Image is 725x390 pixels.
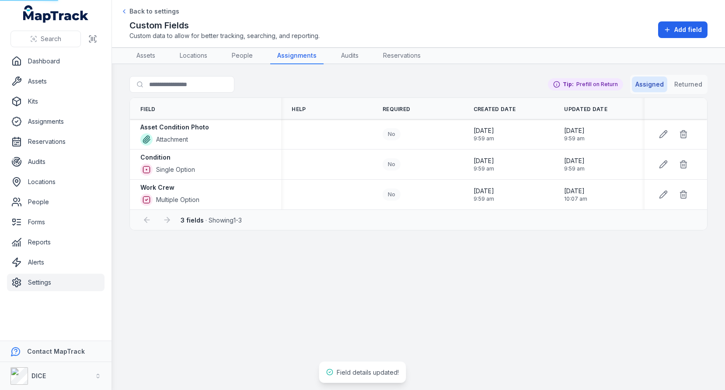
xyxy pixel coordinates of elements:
button: Returned [671,77,706,92]
span: Multiple Option [156,195,199,204]
a: Audits [7,153,105,171]
a: Dashboard [7,52,105,70]
strong: Work Crew [140,183,174,192]
time: 09/09/2025, 9:59:12 am [474,126,494,142]
button: Assigned [632,77,667,92]
div: No [383,188,401,201]
time: 09/09/2025, 9:59:12 am [474,157,494,172]
span: 9:59 am [474,195,494,202]
a: Forms [7,213,105,231]
span: Field details updated! [337,369,399,376]
span: · Showing 1 - 3 [181,216,242,224]
div: No [383,128,401,140]
a: Kits [7,93,105,110]
span: 9:59 am [474,165,494,172]
a: Assignments [7,113,105,130]
strong: Asset Condition Photo [140,123,209,132]
time: 09/09/2025, 10:07:44 am [564,187,587,202]
a: Reports [7,233,105,251]
span: Add field [674,25,702,34]
time: 09/09/2025, 9:59:12 am [564,126,585,142]
strong: Condition [140,153,171,162]
a: Reservations [7,133,105,150]
span: Single Option [156,165,195,174]
span: [DATE] [474,126,494,135]
span: Required [383,106,410,113]
time: 09/09/2025, 9:59:12 am [474,187,494,202]
a: Assets [7,73,105,90]
strong: 3 fields [181,216,204,224]
span: 10:07 am [564,195,587,202]
a: Back to settings [121,7,179,16]
h2: Custom Fields [129,19,320,31]
span: 9:59 am [564,165,585,172]
button: Add field [658,21,708,38]
a: Assets [129,48,162,64]
a: People [225,48,260,64]
div: No [383,158,401,171]
span: Attachment [156,135,188,144]
span: Field [140,106,156,113]
a: Alerts [7,254,105,271]
span: [DATE] [564,187,587,195]
span: Custom data to allow for better tracking, searching, and reporting. [129,31,320,40]
a: Assignments [270,48,324,64]
a: Locations [173,48,214,64]
span: [DATE] [564,126,585,135]
strong: DICE [31,372,46,380]
button: Search [10,31,81,47]
span: [DATE] [474,187,494,195]
span: [DATE] [474,157,494,165]
strong: Contact MapTrack [27,348,85,355]
span: 9:59 am [474,135,494,142]
div: Prefill on Return [548,78,623,91]
span: 9:59 am [564,135,585,142]
a: Settings [7,274,105,291]
a: Locations [7,173,105,191]
a: Reservations [376,48,428,64]
span: [DATE] [564,157,585,165]
a: Audits [334,48,366,64]
time: 09/09/2025, 9:59:12 am [564,157,585,172]
span: Back to settings [129,7,179,16]
span: Help [292,106,306,113]
span: Created Date [474,106,516,113]
span: Updated Date [564,106,607,113]
strong: Tip: [563,81,574,88]
span: Search [41,35,61,43]
a: MapTrack [23,5,89,23]
a: People [7,193,105,211]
